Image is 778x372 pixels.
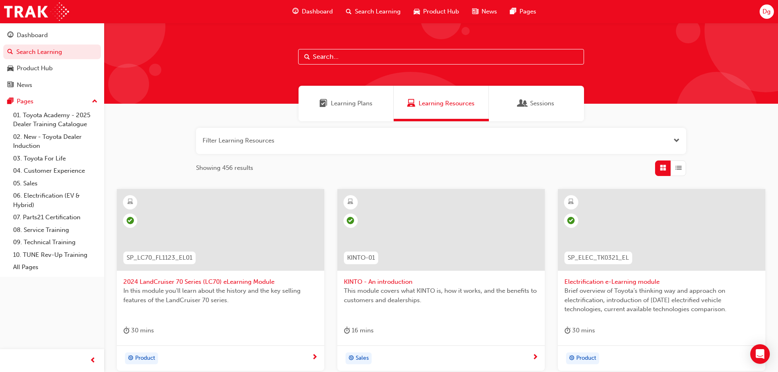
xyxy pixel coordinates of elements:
[394,86,489,121] a: Learning ResourcesLearning Resources
[347,253,375,263] span: KINTO-01
[4,2,69,21] img: Trak
[466,3,504,20] a: news-iconNews
[344,325,350,336] span: duration-icon
[504,3,543,20] a: pages-iconPages
[302,7,333,16] span: Dashboard
[298,49,584,65] input: Search...
[348,353,354,364] span: target-icon
[7,32,13,39] span: guage-icon
[489,86,584,121] a: SessionsSessions
[123,325,154,336] div: 30 mins
[750,344,770,364] div: Open Intercom Messenger
[3,26,101,94] button: DashboardSearch LearningProduct HubNews
[419,99,475,108] span: Learning Resources
[128,353,134,364] span: target-icon
[355,7,401,16] span: Search Learning
[10,211,101,224] a: 07. Parts21 Certification
[472,7,478,17] span: news-icon
[127,217,134,224] span: learningRecordVerb_PASS-icon
[299,86,394,121] a: Learning PlansLearning Plans
[10,109,101,131] a: 01. Toyota Academy - 2025 Dealer Training Catalogue
[10,131,101,152] a: 02. New - Toyota Dealer Induction
[10,224,101,236] a: 08. Service Training
[90,356,96,366] span: prev-icon
[339,3,407,20] a: search-iconSearch Learning
[3,78,101,93] a: News
[407,99,415,108] span: Learning Resources
[7,82,13,89] span: news-icon
[564,325,571,336] span: duration-icon
[312,354,318,361] span: next-icon
[7,98,13,105] span: pages-icon
[675,163,682,173] span: List
[344,286,538,305] span: This module covers what KINTO is, how it works, and the benefits to customers and dealerships.
[17,31,48,40] div: Dashboard
[10,189,101,211] a: 06. Electrification (EV & Hybrid)
[482,7,497,16] span: News
[569,353,575,364] span: target-icon
[660,163,666,173] span: Grid
[10,165,101,177] a: 04. Customer Experience
[7,65,13,72] span: car-icon
[92,96,98,107] span: up-icon
[532,354,538,361] span: next-icon
[123,277,318,287] span: 2024 LandCruiser 70 Series (LC70) eLearning Module
[519,7,536,16] span: Pages
[344,277,538,287] span: KINTO - An introduction
[762,7,771,16] span: Dg
[10,249,101,261] a: 10. TUNE Rev-Up Training
[127,253,192,263] span: SP_LC70_FL1123_EL01
[123,286,318,305] span: In this module you'll learn about the history and the key selling features of the LandCruiser 70 ...
[7,49,13,56] span: search-icon
[673,136,680,145] button: Open the filter
[356,354,369,363] span: Sales
[196,163,253,173] span: Showing 456 results
[348,197,353,207] span: learningResourceType_ELEARNING-icon
[558,189,765,371] a: SP_ELEC_TK0321_ELElectrification e-Learning moduleBrief overview of Toyota’s thinking way and app...
[414,7,420,17] span: car-icon
[347,217,354,224] span: learningRecordVerb_PASS-icon
[519,99,527,108] span: Sessions
[286,3,339,20] a: guage-iconDashboard
[567,217,575,224] span: learningRecordVerb_COMPLETE-icon
[10,236,101,249] a: 09. Technical Training
[10,152,101,165] a: 03. Toyota For Life
[3,45,101,60] a: Search Learning
[3,94,101,109] button: Pages
[135,354,155,363] span: Product
[10,261,101,274] a: All Pages
[10,177,101,190] a: 05. Sales
[346,7,352,17] span: search-icon
[304,52,310,62] span: Search
[564,325,595,336] div: 30 mins
[568,253,629,263] span: SP_ELEC_TK0321_EL
[3,28,101,43] a: Dashboard
[319,99,328,108] span: Learning Plans
[564,286,759,314] span: Brief overview of Toyota’s thinking way and approach on electrification, introduction of [DATE] e...
[564,277,759,287] span: Electrification e-Learning module
[292,7,299,17] span: guage-icon
[17,64,53,73] div: Product Hub
[510,7,516,17] span: pages-icon
[117,189,324,371] a: SP_LC70_FL1123_EL012024 LandCruiser 70 Series (LC70) eLearning ModuleIn this module you'll learn ...
[530,99,554,108] span: Sessions
[127,197,133,207] span: learningResourceType_ELEARNING-icon
[123,325,129,336] span: duration-icon
[423,7,459,16] span: Product Hub
[407,3,466,20] a: car-iconProduct Hub
[337,189,545,371] a: KINTO-01KINTO - An introductionThis module covers what KINTO is, how it works, and the benefits t...
[331,99,372,108] span: Learning Plans
[568,197,574,207] span: learningResourceType_ELEARNING-icon
[3,61,101,76] a: Product Hub
[17,97,33,106] div: Pages
[17,80,32,90] div: News
[760,4,774,19] button: Dg
[344,325,374,336] div: 16 mins
[576,354,596,363] span: Product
